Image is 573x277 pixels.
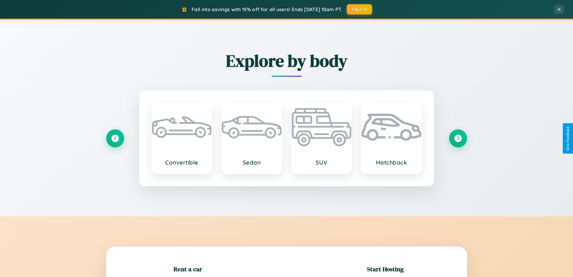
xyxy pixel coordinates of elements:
[566,126,570,151] div: Give Feedback
[367,265,404,273] h2: Start Hosting
[106,49,467,72] h2: Explore by body
[347,4,372,14] button: FALL15
[192,6,342,12] span: Fall into savings with 15% off for all users! Ends [DATE] 10am PT.
[174,265,202,273] h2: Rent a car
[368,159,415,166] h3: Hatchback
[298,159,346,166] h3: SUV
[228,159,276,166] h3: Sedan
[158,159,206,166] h3: Convertible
